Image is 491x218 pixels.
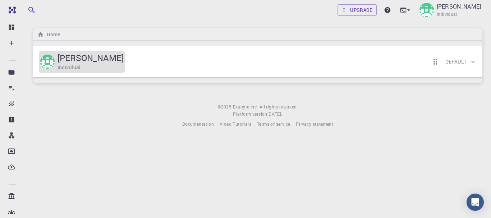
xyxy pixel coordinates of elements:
span: [DATE] . [267,111,283,117]
nav: breadcrumb [36,31,61,38]
span: All rights reserved. [260,103,298,111]
img: logo [6,6,16,14]
span: Individual [437,11,457,18]
span: Support [14,5,40,11]
div: Open Intercom Messenger [467,194,484,211]
img: Yasin Wandhami Maganda [419,3,434,17]
span: Exabyte Inc. [233,104,258,110]
h6: Individual [58,64,81,71]
a: Documentation [182,121,214,128]
div: Yasin Wandhami Maganda[PERSON_NAME]IndividualReorder cardsDefault [33,46,482,78]
span: Privacy statement [296,121,333,127]
h6: Default [445,58,467,66]
span: Terms of service [257,121,290,127]
h6: Home [44,31,60,38]
a: Exabyte Inc. [233,103,258,111]
span: Documentation [182,121,214,127]
span: Platform version [233,111,267,118]
button: Reorder cards [428,55,442,69]
a: Upgrade [338,4,377,16]
h5: [PERSON_NAME] [58,52,124,64]
span: © 2025 [217,103,233,111]
a: [DATE]. [267,111,283,118]
a: Privacy statement [296,121,333,128]
p: [PERSON_NAME] [437,2,481,11]
img: Yasin Wandhami Maganda [40,55,55,69]
a: Video Tutorials [220,121,251,128]
span: Video Tutorials [220,121,251,127]
a: Terms of service [257,121,290,128]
